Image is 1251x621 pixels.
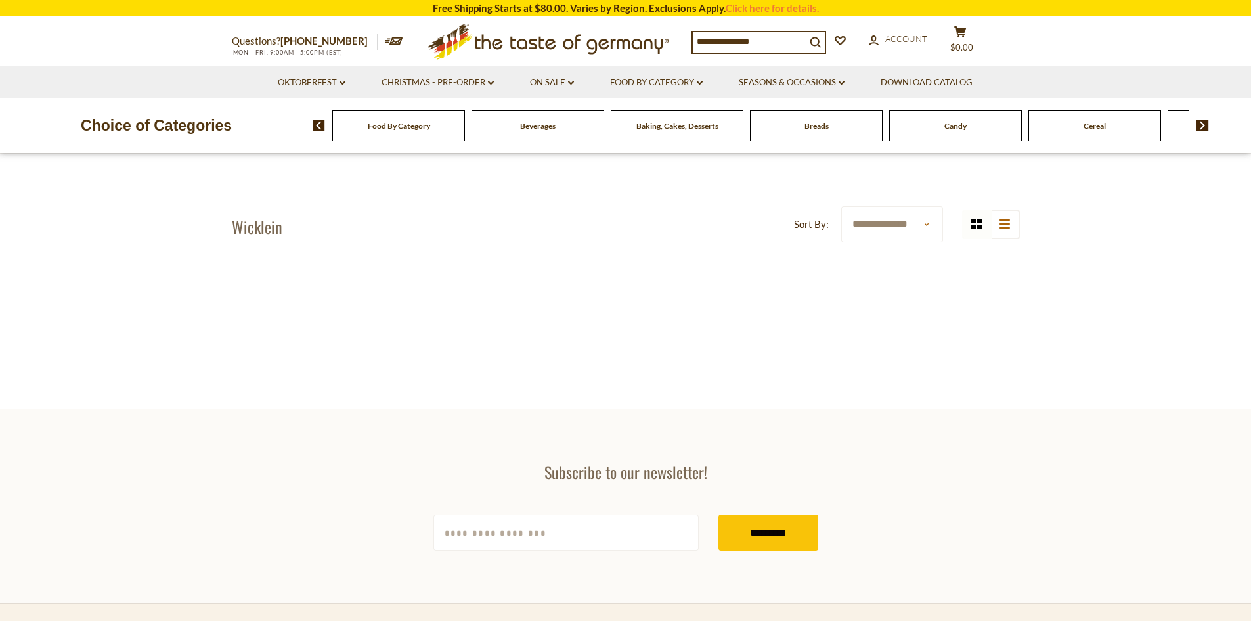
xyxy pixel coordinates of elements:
img: next arrow [1196,120,1209,131]
p: Questions? [232,33,378,50]
span: Account [885,34,927,44]
label: Sort By: [794,216,829,233]
a: Food By Category [610,76,703,90]
a: Download Catalog [881,76,973,90]
span: $0.00 [950,42,973,53]
a: Food By Category [368,121,430,131]
a: Christmas - PRE-ORDER [382,76,494,90]
a: Beverages [520,121,556,131]
span: MON - FRI, 9:00AM - 5:00PM (EST) [232,49,343,56]
a: Baking, Cakes, Desserts [636,121,718,131]
a: Seasons & Occasions [739,76,845,90]
button: $0.00 [941,26,980,58]
h1: Wicklein [232,217,282,237]
img: previous arrow [313,120,325,131]
a: [PHONE_NUMBER] [280,35,368,47]
a: Oktoberfest [278,76,345,90]
a: Click here for details. [726,2,819,14]
a: Breads [804,121,829,131]
a: Candy [944,121,967,131]
a: Account [869,32,927,47]
a: Cereal [1084,121,1106,131]
a: On Sale [530,76,574,90]
h3: Subscribe to our newsletter! [433,462,818,482]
